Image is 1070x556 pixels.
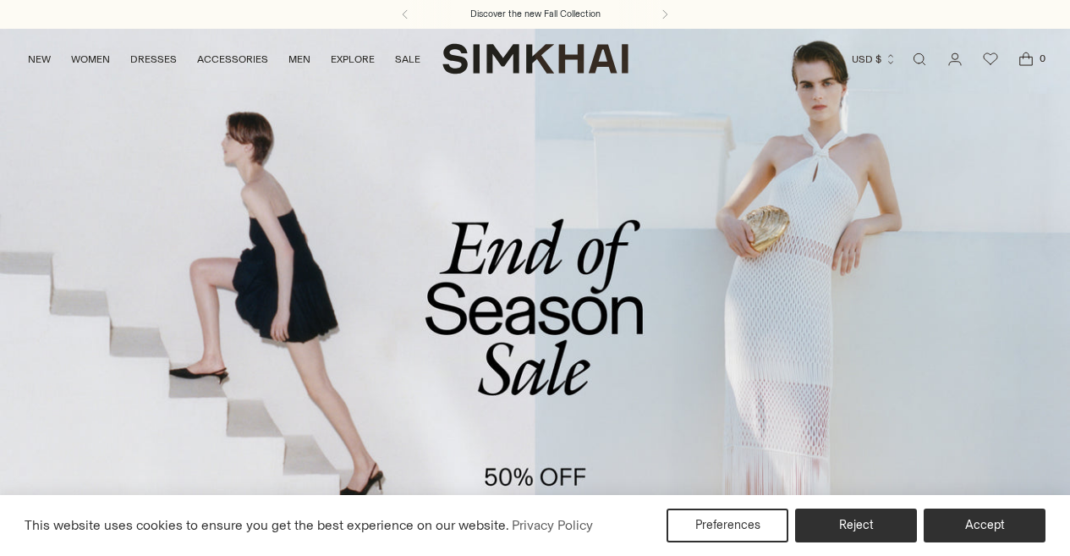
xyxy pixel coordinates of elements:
button: USD $ [852,41,897,78]
a: SIMKHAI [442,42,628,75]
a: SALE [395,41,420,78]
a: MEN [288,41,310,78]
a: Discover the new Fall Collection [470,8,601,21]
a: NEW [28,41,51,78]
span: This website uses cookies to ensure you get the best experience on our website. [25,517,509,533]
a: ACCESSORIES [197,41,268,78]
a: EXPLORE [331,41,375,78]
button: Reject [795,509,917,542]
a: Open search modal [903,42,936,76]
a: Wishlist [974,42,1007,76]
span: 0 [1034,51,1050,66]
button: Preferences [667,509,788,542]
a: WOMEN [71,41,110,78]
a: DRESSES [130,41,177,78]
a: Go to the account page [938,42,972,76]
button: Accept [924,509,1045,542]
a: Open cart modal [1009,42,1043,76]
a: Privacy Policy (opens in a new tab) [509,513,595,538]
